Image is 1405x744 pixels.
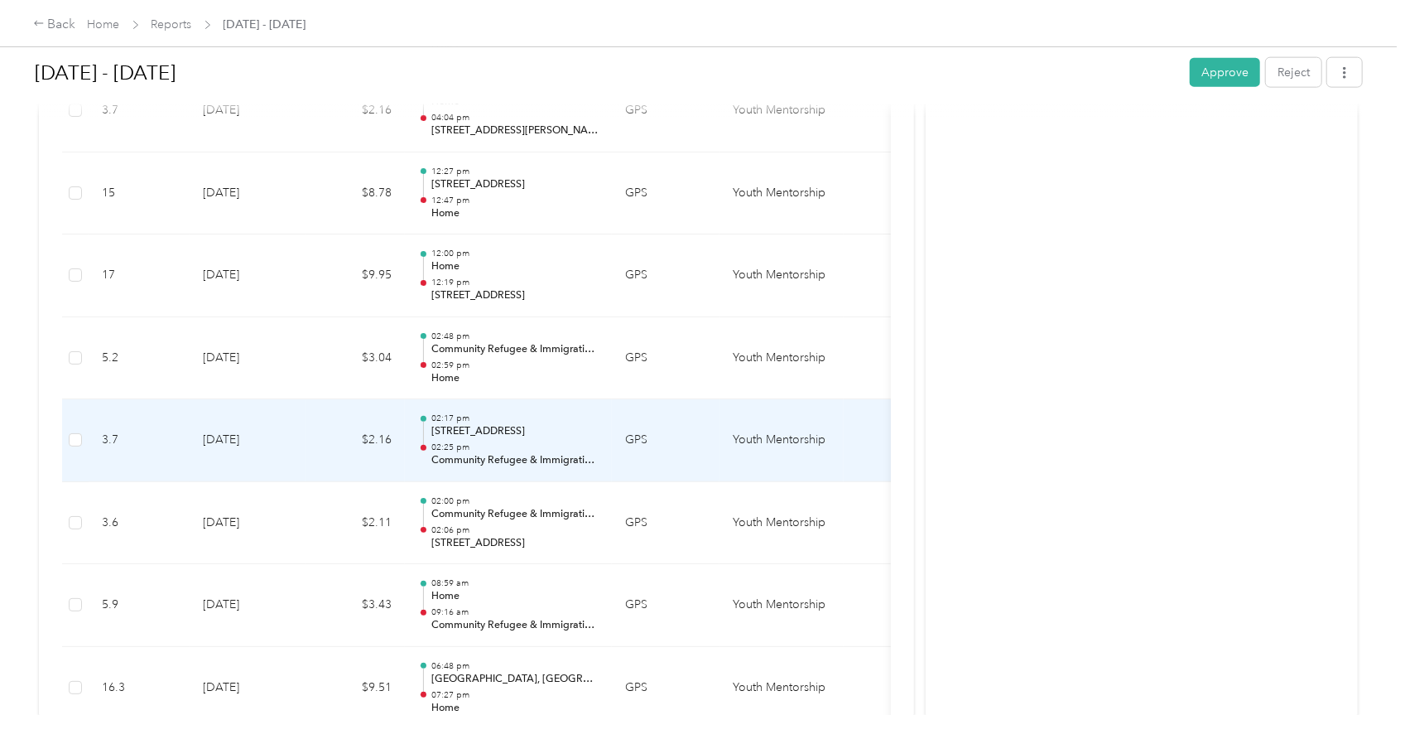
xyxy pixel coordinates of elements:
div: Back [33,15,76,35]
button: Reject [1266,58,1321,87]
p: [STREET_ADDRESS] [431,288,599,303]
a: Home [88,17,120,31]
td: $2.11 [306,482,405,565]
td: $3.43 [306,564,405,647]
td: $9.95 [306,234,405,317]
p: Community Refugee & Immigration Services ([PERSON_NAME]) [431,507,599,522]
td: $9.51 [306,647,405,730]
td: GPS [612,482,719,565]
td: [DATE] [190,317,306,400]
td: [DATE] [190,152,306,235]
td: 3.6 [89,482,190,565]
td: $3.04 [306,317,405,400]
p: 07:27 pm [431,689,599,701]
h1: Aug 1 - 31, 2025 [35,53,1178,93]
button: Approve [1190,58,1260,87]
td: GPS [612,647,719,730]
td: Youth Mentorship [719,564,844,647]
td: [DATE] [190,482,306,565]
td: [DATE] [190,234,306,317]
td: 16.3 [89,647,190,730]
p: 02:25 pm [431,442,599,453]
p: Community Refugee & Immigration Services ([PERSON_NAME]) [431,453,599,468]
p: Home [431,371,599,386]
td: Youth Mentorship [719,152,844,235]
td: GPS [612,234,719,317]
p: 08:59 am [431,577,599,589]
td: [DATE] [190,647,306,730]
p: 02:59 pm [431,360,599,371]
p: Community Refugee & Immigration Services ([PERSON_NAME]) [431,618,599,633]
td: 5.9 [89,564,190,647]
p: [STREET_ADDRESS][PERSON_NAME] [431,123,599,138]
td: GPS [612,399,719,482]
p: Home [431,259,599,274]
p: [STREET_ADDRESS] [431,424,599,439]
p: 09:16 am [431,606,599,618]
td: [DATE] [190,564,306,647]
p: [STREET_ADDRESS] [431,536,599,551]
td: GPS [612,152,719,235]
p: 02:17 pm [431,413,599,424]
td: Youth Mentorship [719,482,844,565]
p: 04:04 pm [431,112,599,123]
p: 02:00 pm [431,495,599,507]
p: 02:06 pm [431,524,599,536]
p: 12:47 pm [431,195,599,206]
td: 3.7 [89,399,190,482]
td: 5.2 [89,317,190,400]
p: [GEOGRAPHIC_DATA], [GEOGRAPHIC_DATA] [431,672,599,687]
td: Youth Mentorship [719,399,844,482]
td: GPS [612,564,719,647]
p: 12:19 pm [431,277,599,288]
iframe: Everlance-gr Chat Button Frame [1312,651,1405,744]
td: Youth Mentorship [719,234,844,317]
td: GPS [612,317,719,400]
p: Community Refugee & Immigration Services ([PERSON_NAME]) [431,342,599,357]
td: $2.16 [306,399,405,482]
td: $8.78 [306,152,405,235]
td: 17 [89,234,190,317]
td: 15 [89,152,190,235]
p: 12:27 pm [431,166,599,177]
td: Youth Mentorship [719,317,844,400]
span: [DATE] - [DATE] [224,16,306,33]
p: Home [431,701,599,716]
p: Home [431,206,599,221]
p: 06:48 pm [431,660,599,672]
td: Youth Mentorship [719,647,844,730]
p: [STREET_ADDRESS] [431,177,599,192]
p: 02:48 pm [431,331,599,342]
p: Home [431,589,599,604]
a: Reports [152,17,192,31]
td: [DATE] [190,399,306,482]
p: 12:00 pm [431,248,599,259]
